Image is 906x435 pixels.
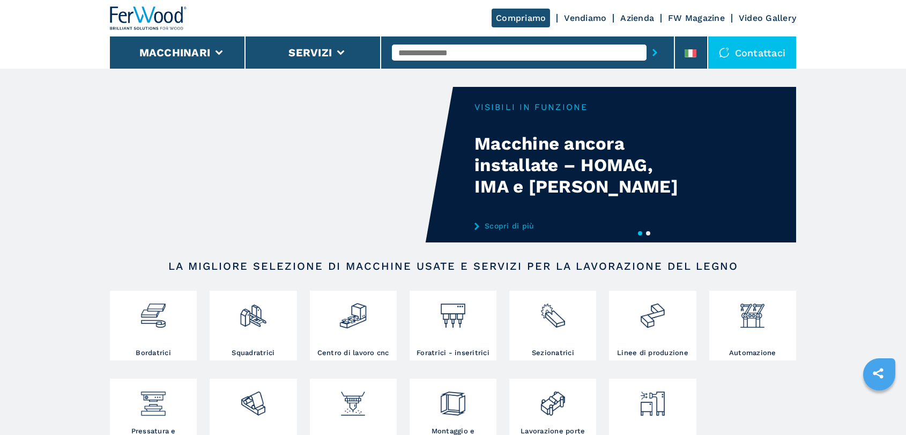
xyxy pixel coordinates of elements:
img: foratrici_inseritrici_2.png [439,293,467,330]
img: Contattaci [719,47,730,58]
button: Servizi [288,46,332,59]
a: Scopri di più [474,222,685,230]
a: Video Gallery [739,13,796,23]
img: montaggio_imballaggio_2.png [439,381,467,418]
a: Compriamo [492,9,550,27]
h3: Squadratrici [232,348,274,358]
button: submit-button [647,40,663,65]
button: Macchinari [139,46,211,59]
img: pressa-strettoia.png [139,381,167,418]
h2: LA MIGLIORE SELEZIONE DI MACCHINE USATE E SERVIZI PER LA LAVORAZIONE DEL LEGNO [144,260,762,272]
a: Centro di lavoro cnc [310,291,397,360]
a: Foratrici - inseritrici [410,291,496,360]
img: bordatrici_1.png [139,293,167,330]
h3: Linee di produzione [617,348,688,358]
a: Sezionatrici [509,291,596,360]
a: Linee di produzione [609,291,696,360]
img: sezionatrici_2.png [539,293,567,330]
a: Automazione [709,291,796,360]
h3: Automazione [729,348,776,358]
a: Bordatrici [110,291,197,360]
a: Squadratrici [210,291,296,360]
h3: Foratrici - inseritrici [417,348,489,358]
img: aspirazione_1.png [638,381,667,418]
img: automazione.png [738,293,767,330]
img: verniciatura_1.png [339,381,367,418]
img: levigatrici_2.png [239,381,268,418]
img: linee_di_produzione_2.png [638,293,667,330]
a: Azienda [620,13,654,23]
a: sharethis [865,360,892,387]
img: centro_di_lavoro_cnc_2.png [339,293,367,330]
h3: Sezionatrici [532,348,574,358]
h3: Bordatrici [136,348,171,358]
img: Ferwood [110,6,187,30]
a: Vendiamo [564,13,606,23]
img: lavorazione_porte_finestre_2.png [539,381,567,418]
img: squadratrici_2.png [239,293,268,330]
button: 2 [646,231,650,235]
video: Your browser does not support the video tag. [110,87,453,242]
div: Contattaci [708,36,797,69]
a: FW Magazine [668,13,725,23]
button: 1 [638,231,642,235]
h3: Centro di lavoro cnc [317,348,389,358]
